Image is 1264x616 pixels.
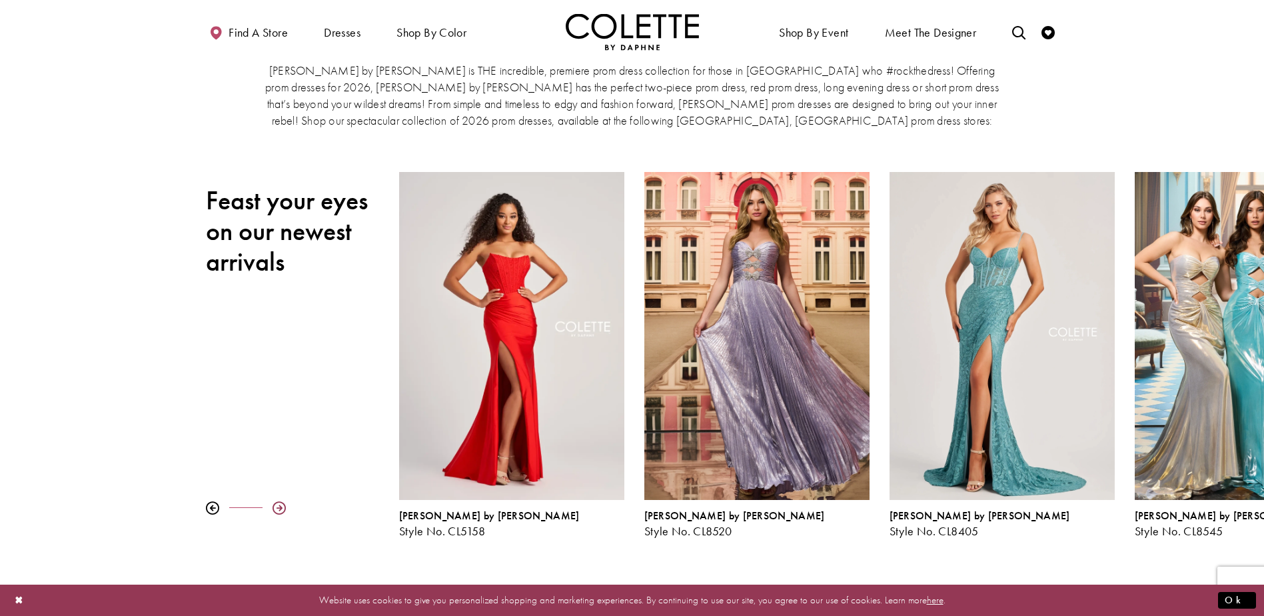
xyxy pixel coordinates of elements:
[890,509,1070,523] span: [PERSON_NAME] by [PERSON_NAME]
[644,523,732,539] span: Style No. CL8520
[1009,13,1029,50] a: Toggle search
[644,172,870,500] a: Visit Colette by Daphne Style No. CL8520 Page
[8,589,31,612] button: Close Dialog
[566,13,699,50] img: Colette by Daphne
[1218,592,1256,609] button: Submit Dialog
[320,13,364,50] span: Dresses
[882,13,980,50] a: Meet the designer
[324,26,360,39] span: Dresses
[393,13,470,50] span: Shop by color
[389,162,634,548] div: Colette by Daphne Style No. CL5158
[399,523,486,539] span: Style No. CL5158
[776,13,852,50] span: Shop By Event
[399,172,624,500] a: Visit Colette by Daphne Style No. CL5158 Page
[265,62,1000,129] p: [PERSON_NAME] by [PERSON_NAME] is THE incredible, premiere prom dress collection for those in [GE...
[880,162,1125,548] div: Colette by Daphne Style No. CL8405
[890,523,979,539] span: Style No. CL8405
[885,26,977,39] span: Meet the designer
[890,172,1115,500] a: Visit Colette by Daphne Style No. CL8405 Page
[927,593,944,607] a: here
[206,13,291,50] a: Find a store
[399,510,624,538] div: Colette by Daphne Style No. CL5158
[396,26,466,39] span: Shop by color
[96,591,1168,609] p: Website uses cookies to give you personalized shopping and marketing experiences. By continuing t...
[399,509,580,523] span: [PERSON_NAME] by [PERSON_NAME]
[206,185,379,277] h2: Feast your eyes on our newest arrivals
[644,510,870,538] div: Colette by Daphne Style No. CL8520
[779,26,848,39] span: Shop By Event
[890,510,1115,538] div: Colette by Daphne Style No. CL8405
[566,13,699,50] a: Visit Home Page
[644,509,825,523] span: [PERSON_NAME] by [PERSON_NAME]
[1135,523,1223,539] span: Style No. CL8545
[634,162,880,548] div: Colette by Daphne Style No. CL8520
[1038,13,1058,50] a: Check Wishlist
[229,26,288,39] span: Find a store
